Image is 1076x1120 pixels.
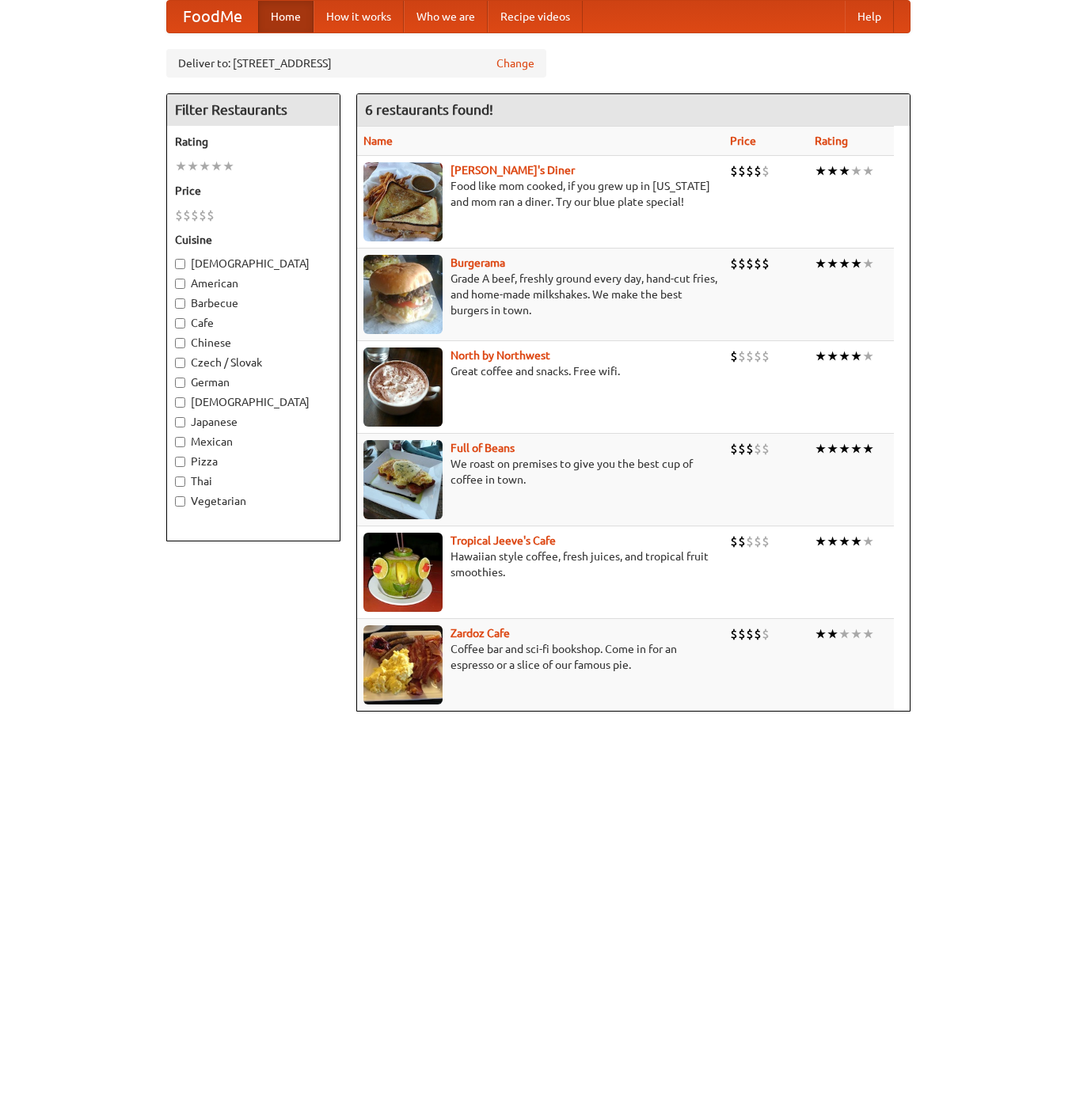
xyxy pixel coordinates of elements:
[762,255,770,272] li: $
[850,162,862,180] li: ★
[815,255,827,272] li: ★
[175,457,185,467] input: Pizza
[175,295,332,311] label: Barbecue
[363,347,443,427] img: north.jpg
[730,135,756,147] a: Price
[754,533,762,550] li: $
[762,625,770,643] li: $
[175,496,185,507] input: Vegetarian
[838,440,850,457] li: ★
[738,255,746,272] li: $
[738,625,746,643] li: $
[258,1,314,32] a: Home
[827,347,838,365] li: ★
[199,207,207,224] li: $
[175,473,332,489] label: Thai
[838,162,850,180] li: ★
[363,533,443,612] img: jeeves.jpg
[363,271,717,318] p: Grade A beef, freshly ground every day, hand-cut fries, and home-made milkshakes. We make the bes...
[451,164,575,177] a: [PERSON_NAME]'s Diner
[175,315,332,331] label: Cafe
[815,533,827,550] li: ★
[762,162,770,180] li: $
[175,454,332,469] label: Pizza
[363,456,717,488] p: We roast on premises to give you the best cup of coffee in town.
[496,55,534,71] a: Change
[175,358,185,368] input: Czech / Slovak
[175,434,332,450] label: Mexican
[815,625,827,643] li: ★
[738,347,746,365] li: $
[862,625,874,643] li: ★
[451,256,505,269] a: Burgerama
[730,162,738,180] li: $
[862,255,874,272] li: ★
[451,534,556,547] b: Tropical Jeeve's Cafe
[827,255,838,272] li: ★
[850,440,862,457] li: ★
[488,1,583,32] a: Recipe videos
[815,440,827,457] li: ★
[175,476,185,487] input: Thai
[363,641,717,673] p: Coffee bar and sci-fi bookshop. Come in for an espresso or a slice of our famous pie.
[363,162,443,241] img: sallys.jpg
[746,255,754,272] li: $
[363,625,443,704] img: zardoz.jpg
[451,349,550,362] a: North by Northwest
[175,414,332,430] label: Japanese
[175,417,185,427] input: Japanese
[175,335,332,351] label: Chinese
[175,355,332,370] label: Czech / Slovak
[175,232,332,248] h5: Cuisine
[166,49,546,78] div: Deliver to: [STREET_ADDRESS]
[199,158,211,175] li: ★
[191,207,199,224] li: $
[175,394,332,410] label: [DEMOGRAPHIC_DATA]
[730,440,738,457] li: $
[730,625,738,643] li: $
[738,440,746,457] li: $
[175,318,185,328] input: Cafe
[850,255,862,272] li: ★
[175,298,185,309] input: Barbecue
[175,183,332,199] h5: Price
[404,1,488,32] a: Who we are
[850,533,862,550] li: ★
[451,627,510,640] a: Zardoz Cafe
[862,440,874,457] li: ★
[167,1,258,32] a: FoodMe
[754,162,762,180] li: $
[175,338,185,348] input: Chinese
[762,533,770,550] li: $
[862,347,874,365] li: ★
[183,207,191,224] li: $
[862,162,874,180] li: ★
[730,533,738,550] li: $
[175,275,332,291] label: American
[762,347,770,365] li: $
[363,363,717,379] p: Great coffee and snacks. Free wifi.
[850,625,862,643] li: ★
[850,347,862,365] li: ★
[862,533,874,550] li: ★
[167,94,340,126] h4: Filter Restaurants
[363,549,717,580] p: Hawaiian style coffee, fresh juices, and tropical fruit smoothies.
[827,625,838,643] li: ★
[838,255,850,272] li: ★
[175,256,332,271] label: [DEMOGRAPHIC_DATA]
[175,493,332,509] label: Vegetarian
[363,135,393,147] a: Name
[845,1,894,32] a: Help
[754,255,762,272] li: $
[222,158,234,175] li: ★
[730,255,738,272] li: $
[187,158,199,175] li: ★
[838,533,850,550] li: ★
[827,533,838,550] li: ★
[754,440,762,457] li: $
[827,162,838,180] li: ★
[363,255,443,334] img: burgerama.jpg
[762,440,770,457] li: $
